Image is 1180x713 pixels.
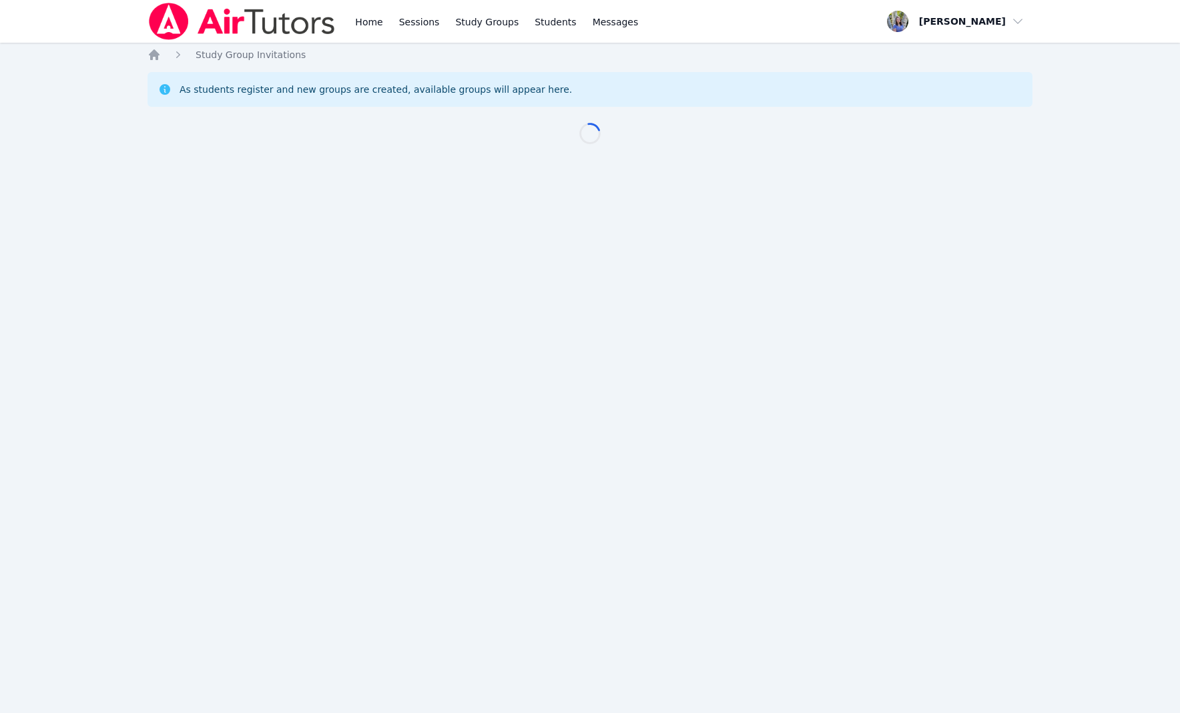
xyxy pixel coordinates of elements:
nav: Breadcrumb [147,48,1032,61]
span: Study Group Invitations [196,49,306,60]
span: Messages [593,15,639,29]
a: Study Group Invitations [196,48,306,61]
img: Air Tutors [147,3,336,40]
div: As students register and new groups are created, available groups will appear here. [180,83,572,96]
